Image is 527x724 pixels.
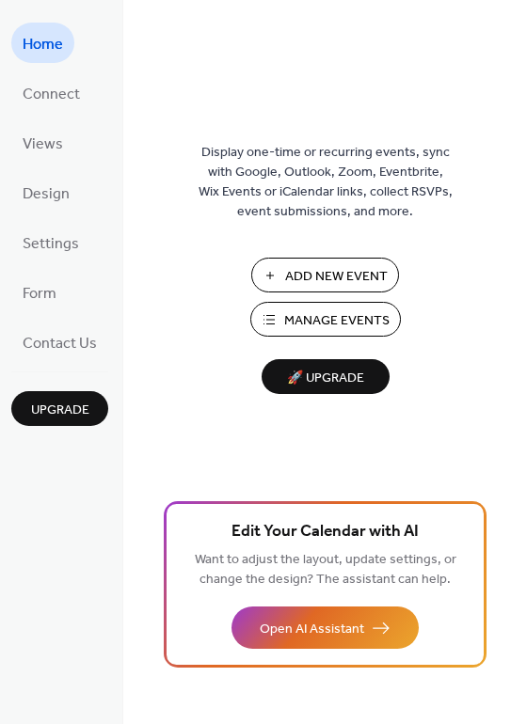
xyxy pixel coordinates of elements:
[31,401,89,420] span: Upgrade
[11,272,68,312] a: Form
[11,172,81,212] a: Design
[199,143,453,222] span: Display one-time or recurring events, sync with Google, Outlook, Zoom, Eventbrite, Wix Events or ...
[195,547,456,592] span: Want to adjust the layout, update settings, or change the design? The assistant can help.
[11,391,108,426] button: Upgrade
[23,180,70,209] span: Design
[23,130,63,159] span: Views
[11,122,74,163] a: Views
[11,23,74,63] a: Home
[11,222,90,262] a: Settings
[23,279,56,308] span: Form
[23,30,63,59] span: Home
[273,366,378,391] span: 🚀 Upgrade
[260,620,364,639] span: Open AI Assistant
[11,72,91,113] a: Connect
[23,80,80,109] span: Connect
[285,267,388,287] span: Add New Event
[11,322,108,362] a: Contact Us
[23,229,79,259] span: Settings
[23,329,97,358] span: Contact Us
[262,359,390,394] button: 🚀 Upgrade
[232,519,419,545] span: Edit Your Calendar with AI
[232,606,419,649] button: Open AI Assistant
[250,302,401,337] button: Manage Events
[251,258,399,292] button: Add New Event
[284,311,390,331] span: Manage Events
